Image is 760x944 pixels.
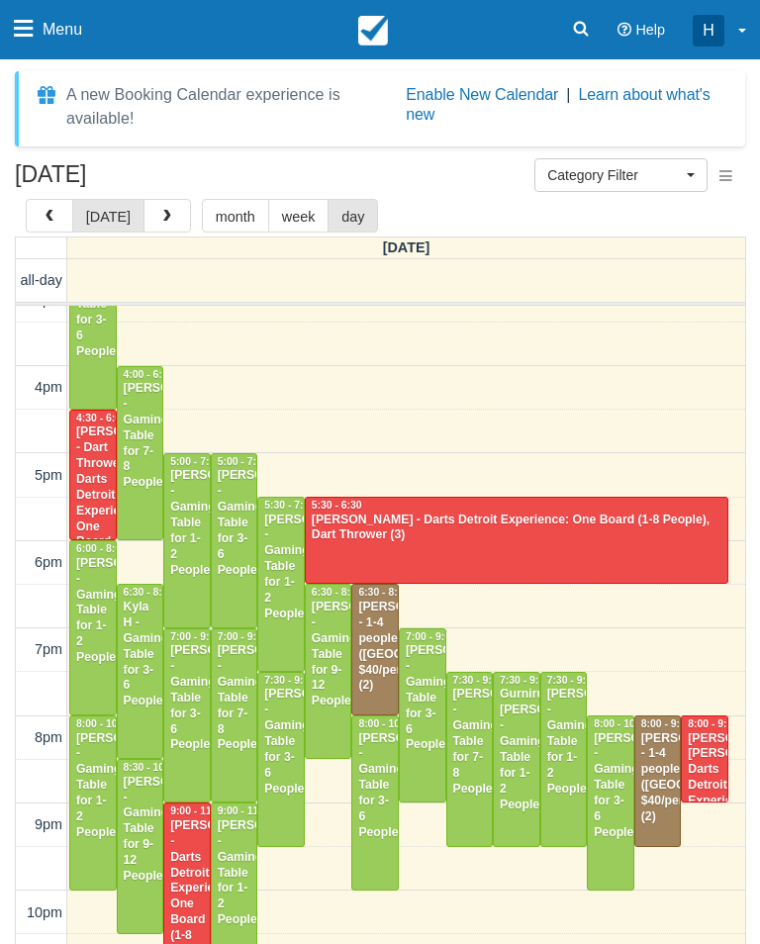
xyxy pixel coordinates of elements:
span: 7:00 - 9:00 [170,631,221,642]
img: checkfront-main-nav-mini-logo.png [358,16,388,46]
div: [PERSON_NAME] - Gaming Table for 3-6 People [405,643,440,753]
a: 7:00 - 9:00[PERSON_NAME] - Gaming Table for 3-6 People [399,628,446,803]
span: 9:00 - 11:00 [218,805,274,816]
span: 5:30 - 7:30 [264,500,315,511]
button: day [328,199,378,233]
span: 6:30 - 8:00 [358,587,409,598]
div: [PERSON_NAME] - Gaming Table for 3-6 People [169,643,205,753]
span: 7:30 - 9:30 [500,675,550,686]
a: 5:30 - 7:30[PERSON_NAME] - Gaming Table for 1-2 People [257,497,305,672]
a: 5:30 - 6:30[PERSON_NAME] - Darts Detroit Experience: One Board (1-8 People), Dart Thrower (3) [305,497,728,584]
div: [PERSON_NAME] [PERSON_NAME], Darts Detroit Experience: One Board (1-8 People) (5) [687,731,722,889]
span: 4pm [35,379,62,395]
div: [PERSON_NAME] - Dart Thrower, Darts Detroit Experience: One Board (1-8 People) (4) [75,425,111,598]
button: [DATE] [72,199,144,233]
div: [PERSON_NAME] - 1-4 people ([GEOGRAPHIC_DATA]) $40/person (2) [640,731,676,825]
div: [PERSON_NAME] - Gaming Table for 3-6 People [75,249,111,359]
a: 8:00 - 10:00[PERSON_NAME] - Gaming Table for 1-2 People [69,715,117,891]
span: 7:30 - 9:30 [264,675,315,686]
a: 7:00 - 9:00[PERSON_NAME] - Gaming Table for 3-6 People [163,628,211,803]
span: 5:00 - 7:00 [170,456,221,467]
span: 4:00 - 6:00 [124,369,174,380]
span: 6:00 - 8:00 [76,543,127,554]
span: 8pm [35,729,62,745]
div: [PERSON_NAME] - Gaming Table for 1-2 People [217,818,252,928]
div: [PERSON_NAME] - Gaming Table for 1-2 People [75,556,111,666]
h2: [DATE] [15,162,265,199]
a: 8:00 - 10:00[PERSON_NAME] - Gaming Table for 3-6 People [587,715,634,891]
span: | [566,86,570,103]
div: H [693,15,724,47]
span: 5:30 - 6:30 [312,500,362,511]
div: [PERSON_NAME] - Gaming Table for 3-6 People [593,731,628,841]
div: [PERSON_NAME] - Gaming Table for 9-12 People [123,775,158,885]
span: [DATE] [383,239,430,255]
span: 9:00 - 11:00 [170,805,227,816]
a: 7:30 - 9:30[PERSON_NAME] - Gaming Table for 3-6 People [257,672,305,847]
a: 4:00 - 6:00[PERSON_NAME] - Gaming Table for 7-8 People [117,366,164,541]
div: Gurnirunjun [PERSON_NAME] - Gaming Table for 1-2 People [499,687,534,812]
a: 8:00 - 9:30[PERSON_NAME] - 1-4 people ([GEOGRAPHIC_DATA]) $40/person (2) [634,715,682,847]
div: [PERSON_NAME] - Gaming Table for 7-8 People [123,381,158,491]
span: 7pm [35,641,62,657]
div: Kyla H - Gaming Table for 3-6 People [123,600,158,709]
span: all-day [21,272,62,288]
a: 7:30 - 9:30[PERSON_NAME] - Gaming Table for 1-2 People [540,672,588,847]
div: [PERSON_NAME] - Gaming Table for 9-12 People [311,600,346,709]
span: Category Filter [547,165,682,185]
a: 7:30 - 9:30[PERSON_NAME] - Gaming Table for 7-8 People [446,672,494,847]
div: [PERSON_NAME] - Gaming Table for 1-2 People [169,468,205,578]
div: [PERSON_NAME] - 1-4 people ([GEOGRAPHIC_DATA]) $40/person (2) [357,600,393,694]
span: 6pm [35,554,62,570]
a: Learn about what's new [406,86,711,123]
span: 8:00 - 9:00 [688,718,738,729]
span: 6:30 - 8:30 [124,587,174,598]
div: [PERSON_NAME] - Darts Detroit Experience: One Board (1-8 People), Dart Thrower (3) [311,513,722,544]
span: 4:30 - 6:00 [76,413,127,424]
span: 6:30 - 8:30 [312,587,362,598]
div: [PERSON_NAME] - Gaming Table for 1-2 People [546,687,582,797]
a: 8:30 - 10:30[PERSON_NAME] - Gaming Table for 9-12 People [117,759,164,934]
div: [PERSON_NAME] - Gaming Table for 3-6 People [263,687,299,797]
a: 5:00 - 7:00[PERSON_NAME] - Gaming Table for 1-2 People [163,453,211,628]
span: 10pm [27,904,62,920]
span: 8:00 - 9:30 [641,718,692,729]
a: 8:00 - 9:00[PERSON_NAME] [PERSON_NAME], Darts Detroit Experience: One Board (1-8 People) (5) [681,715,728,802]
a: [PERSON_NAME] - Gaming Table for 3-6 People [69,235,117,410]
span: 5:00 - 7:00 [218,456,268,467]
a: 4:30 - 6:00[PERSON_NAME] - Dart Thrower, Darts Detroit Experience: One Board (1-8 People) (4) [69,410,117,541]
div: [PERSON_NAME] - Gaming Table for 3-6 People [357,731,393,841]
span: 9pm [35,816,62,832]
a: 6:00 - 8:00[PERSON_NAME] - Gaming Table for 1-2 People [69,540,117,715]
a: 6:30 - 8:30Kyla H - Gaming Table for 3-6 People [117,584,164,759]
button: week [268,199,330,233]
span: 7:00 - 9:00 [406,631,456,642]
span: 7:00 - 9:00 [218,631,268,642]
span: 3pm [35,292,62,308]
span: 5pm [35,467,62,483]
div: [PERSON_NAME] - Gaming Table for 7-8 People [217,643,252,753]
a: 6:30 - 8:00[PERSON_NAME] - 1-4 people ([GEOGRAPHIC_DATA]) $40/person (2) [351,584,399,715]
div: [PERSON_NAME] - Gaming Table for 7-8 People [452,687,488,797]
a: 6:30 - 8:30[PERSON_NAME] - Gaming Table for 9-12 People [305,584,352,759]
button: Enable New Calendar [406,85,558,105]
div: A new Booking Calendar experience is available! [66,83,398,131]
span: 8:00 - 10:00 [594,718,650,729]
span: 8:00 - 10:00 [76,718,133,729]
div: [PERSON_NAME] - Gaming Table for 1-2 People [75,731,111,841]
span: 8:30 - 10:30 [124,762,180,773]
a: 5:00 - 7:00[PERSON_NAME] - Gaming Table for 3-6 People [211,453,258,628]
span: 7:30 - 9:30 [547,675,598,686]
a: 7:00 - 9:00[PERSON_NAME] - Gaming Table for 7-8 People [211,628,258,803]
div: [PERSON_NAME] - Gaming Table for 3-6 People [217,468,252,578]
button: month [202,199,269,233]
div: [PERSON_NAME] - Gaming Table for 1-2 People [263,513,299,622]
span: 7:30 - 9:30 [453,675,504,686]
a: 8:00 - 10:00[PERSON_NAME] - Gaming Table for 3-6 People [351,715,399,891]
button: Category Filter [534,158,708,192]
i: Help [617,23,631,37]
span: Help [635,22,665,38]
a: 7:30 - 9:30Gurnirunjun [PERSON_NAME] - Gaming Table for 1-2 People [493,672,540,847]
span: 8:00 - 10:00 [358,718,415,729]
